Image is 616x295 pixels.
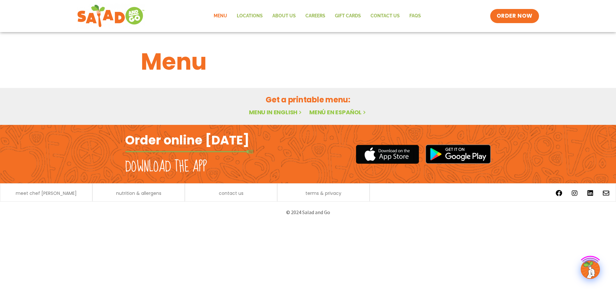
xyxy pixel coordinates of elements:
h1: Menu [141,44,475,79]
nav: Menu [209,9,426,23]
p: © 2024 Salad and Go [128,208,488,217]
a: Careers [301,9,330,23]
h2: Order online [DATE] [125,132,249,148]
a: About Us [268,9,301,23]
span: ORDER NOW [497,12,533,20]
h2: Download the app [125,158,207,176]
a: contact us [219,191,244,195]
h2: Get a printable menu: [141,94,475,105]
img: fork [125,150,253,153]
img: appstore [356,144,419,165]
a: meet chef [PERSON_NAME] [16,191,77,195]
a: Menu in English [249,108,303,116]
a: Contact Us [366,9,405,23]
a: ORDER NOW [490,9,539,23]
a: Menú en español [309,108,367,116]
a: terms & privacy [305,191,341,195]
a: nutrition & allergens [116,191,161,195]
a: Locations [232,9,268,23]
a: Menu [209,9,232,23]
img: new-SAG-logo-768×292 [77,3,145,29]
a: GIFT CARDS [330,9,366,23]
img: google_play [425,144,491,164]
a: FAQs [405,9,426,23]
